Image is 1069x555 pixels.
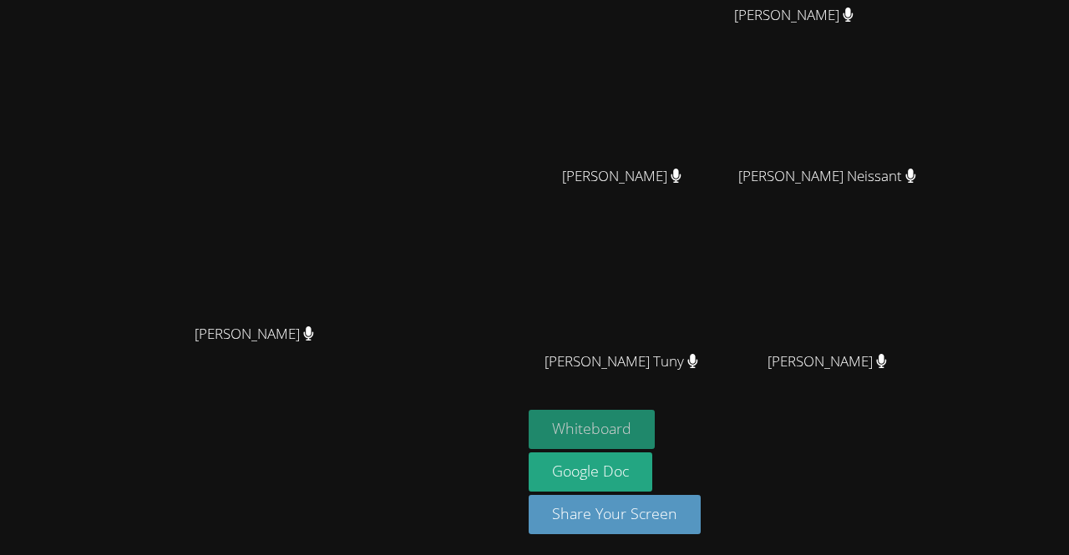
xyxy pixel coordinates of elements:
[738,164,916,189] span: [PERSON_NAME] Neissant
[529,495,701,534] button: Share Your Screen
[529,410,655,449] button: Whiteboard
[195,322,314,346] span: [PERSON_NAME]
[562,164,681,189] span: [PERSON_NAME]
[768,350,887,374] span: [PERSON_NAME]
[529,452,652,492] a: Google Doc
[545,350,698,374] span: [PERSON_NAME] Tuny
